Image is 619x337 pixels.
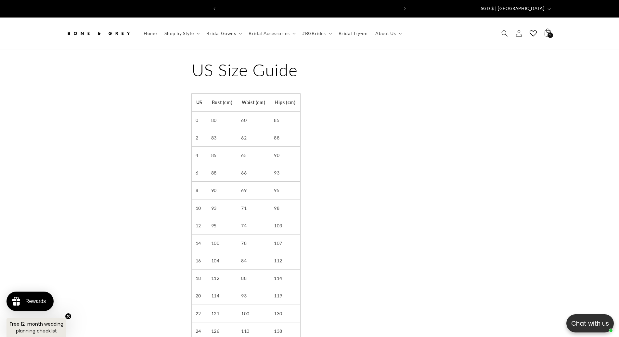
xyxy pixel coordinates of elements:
span: 1 [549,32,551,38]
td: 78 [237,234,270,252]
td: 10 [192,199,207,217]
td: 18 [192,270,207,287]
span: Bridal Accessories [249,30,290,36]
h1: US Size Guide [192,59,428,81]
td: 0 [192,111,207,129]
span: #BGBrides [302,30,326,36]
td: 88 [237,270,270,287]
td: 88 [270,129,300,146]
td: 93 [207,199,237,217]
td: 88 [207,164,237,182]
td: 12 [192,217,207,234]
td: 90 [207,182,237,199]
td: 112 [207,270,237,287]
td: 16 [192,252,207,270]
td: 103 [270,217,300,234]
td: 8 [192,182,207,199]
td: 66 [237,164,270,182]
th: US [192,94,207,111]
td: 84 [237,252,270,270]
div: Free 12-month wedding planning checklistClose teaser [6,318,66,337]
td: 98 [270,199,300,217]
span: Shop by Style [164,30,194,36]
td: 4 [192,146,207,164]
p: Chat with us [566,319,614,328]
td: 100 [237,305,270,322]
summary: Bridal Accessories [245,27,298,40]
td: 85 [270,111,300,129]
button: Open chatbox [566,314,614,332]
summary: About Us [371,27,405,40]
td: 80 [207,111,237,129]
td: 90 [270,146,300,164]
td: 93 [270,164,300,182]
td: 114 [270,270,300,287]
div: Rewards [25,298,46,304]
td: 20 [192,287,207,305]
td: 112 [270,252,300,270]
td: 107 [270,234,300,252]
summary: Bridal Gowns [202,27,245,40]
td: 121 [207,305,237,322]
td: 14 [192,234,207,252]
th: Waist (cm) [237,94,270,111]
span: Bridal Gowns [206,30,236,36]
td: 60 [237,111,270,129]
td: 114 [207,287,237,305]
button: SGD $ | [GEOGRAPHIC_DATA] [477,3,553,15]
td: 119 [270,287,300,305]
span: About Us [375,30,396,36]
td: 95 [207,217,237,234]
summary: #BGBrides [298,27,334,40]
a: Bridal Try-on [335,27,372,40]
td: 100 [207,234,237,252]
span: Home [144,30,157,36]
td: 85 [207,146,237,164]
img: Bone and Grey Bridal [66,26,131,41]
td: 95 [270,182,300,199]
button: Close teaser [65,313,71,319]
a: Home [140,27,161,40]
span: Bridal Try-on [339,30,368,36]
td: 2 [192,129,207,146]
button: Next announcement [398,3,412,15]
span: SGD $ | [GEOGRAPHIC_DATA] [481,6,545,12]
td: 93 [237,287,270,305]
a: Bone and Grey Bridal [63,24,133,43]
td: 6 [192,164,207,182]
th: Hips (cm) [270,94,300,111]
td: 104 [207,252,237,270]
td: 74 [237,217,270,234]
td: 65 [237,146,270,164]
td: 69 [237,182,270,199]
th: Bust (cm) [207,94,237,111]
span: Free 12-month wedding planning checklist [10,321,63,334]
td: 62 [237,129,270,146]
td: 71 [237,199,270,217]
summary: Shop by Style [161,27,202,40]
td: 83 [207,129,237,146]
td: 130 [270,305,300,322]
td: 22 [192,305,207,322]
summary: Search [497,26,512,41]
button: Previous announcement [207,3,222,15]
